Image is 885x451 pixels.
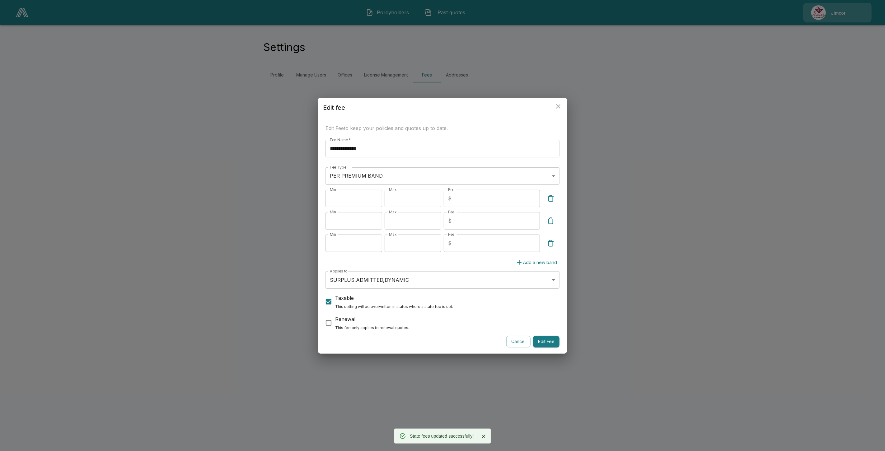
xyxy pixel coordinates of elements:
button: Close [479,432,488,441]
label: Max [389,232,397,237]
span: This fee only applies to renewal quotes. [335,325,409,330]
button: Edit Fee [533,336,560,347]
p: $ [448,239,452,247]
label: Fee [448,187,454,192]
label: Fee [448,232,454,237]
label: Min [330,232,336,237]
label: Fee Type [330,165,346,170]
img: Delete [547,195,555,202]
h6: Edit Fee to keep your policies and quotes up to date. [325,124,560,133]
img: Delete [547,217,555,225]
label: Max [389,209,397,215]
button: Cancel [506,336,531,347]
p: $ [448,217,452,225]
div: PER PREMIUM BAND [325,167,560,185]
label: Max [389,187,397,192]
label: Fee [448,209,454,215]
img: Delete [547,239,555,247]
h6: Taxable [335,294,453,302]
button: close [552,100,564,113]
h2: Edit fee [318,98,567,118]
h6: Renewal [335,315,409,323]
p: $ [448,195,452,202]
label: Min [330,187,336,192]
div: SURPLUS , ADMITTED , DYNAMIC [325,271,560,289]
div: State fees updated successfully! [410,430,474,442]
label: Applies to [330,268,348,274]
label: Fee Name [330,137,351,142]
span: This setting will be overwritten in states where a state fee is set. [335,304,453,309]
button: Add a new band [513,257,560,268]
label: Min [330,209,336,215]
